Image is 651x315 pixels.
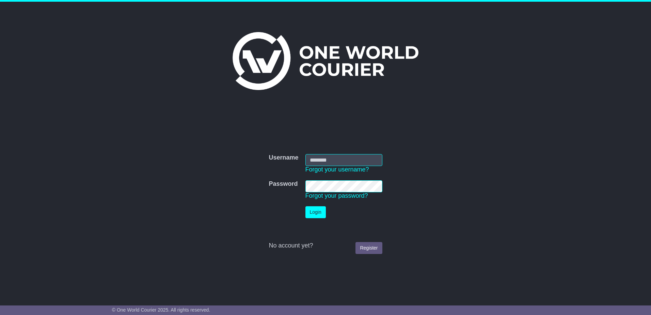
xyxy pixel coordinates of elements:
span: © One World Courier 2025. All rights reserved. [112,307,210,313]
img: One World [233,32,418,90]
div: No account yet? [269,242,382,250]
label: Username [269,154,298,162]
button: Login [305,206,326,218]
a: Register [355,242,382,254]
a: Forgot your username? [305,166,369,173]
a: Forgot your password? [305,192,368,199]
label: Password [269,180,298,188]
